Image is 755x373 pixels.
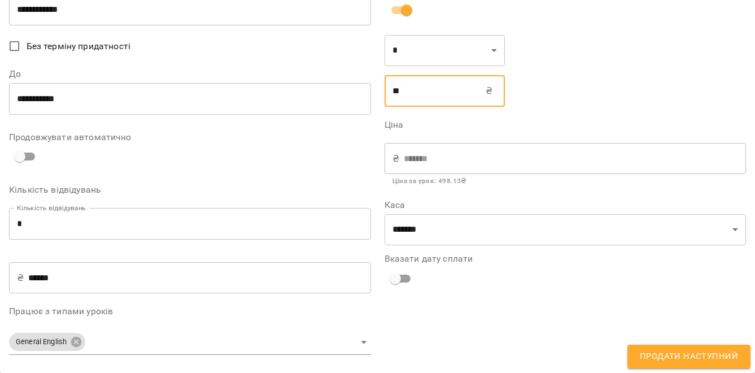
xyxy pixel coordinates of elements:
[9,333,85,351] div: General English
[640,349,738,364] span: Продати наступний
[9,133,371,142] label: Продовжувати автоматично
[385,120,747,129] label: Ціна
[392,152,399,166] p: ₴
[392,177,466,185] b: Ціна за урок : 498.13 ₴
[385,201,747,210] label: Каса
[9,307,371,316] label: Працює з типами уроків
[9,329,371,355] div: General English
[9,70,371,79] label: До
[17,271,24,285] p: ₴
[385,254,747,263] label: Вказати дату сплати
[486,84,492,98] p: ₴
[9,337,73,348] span: General English
[9,185,371,194] label: Кількість відвідувань
[627,345,750,368] button: Продати наступний
[27,40,130,53] span: Без терміну придатності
